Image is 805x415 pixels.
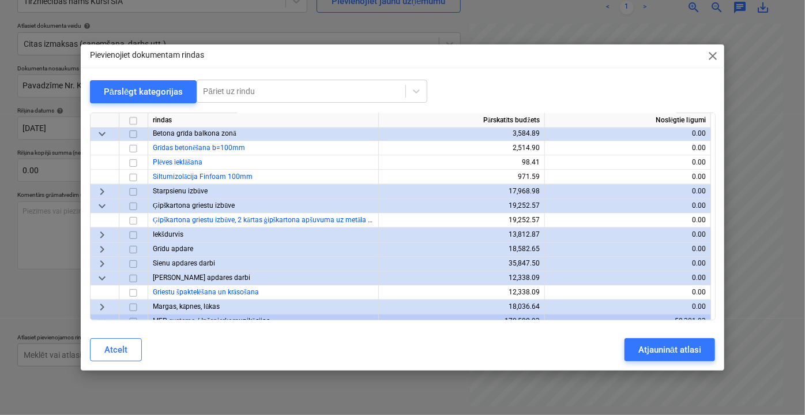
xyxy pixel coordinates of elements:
span: Iekšdurvis [153,230,183,238]
div: 0.00 [550,126,706,141]
div: Pārskatīts budžets [379,113,545,128]
p: Pievienojiet dokumentam rindas [90,49,204,61]
button: Pārslēgt kategorijas [90,80,197,103]
div: 3,584.89 [383,126,540,141]
span: Betona grīda balkona zonā [153,129,236,137]
span: keyboard_arrow_right [95,184,109,198]
a: Plēves ieklāšana [153,158,202,166]
span: Starpsienu izbūve [153,187,208,195]
div: rindas [148,113,379,128]
button: Atcelt [90,338,142,361]
a: Grīdas betonēšana b=100mm [153,144,245,152]
span: keyboard_arrow_right [95,242,109,256]
span: Margas, kāpnes, lūkas [153,302,220,311]
div: 52,301.93 [550,314,706,328]
span: MEP systems / Inženierkomunikācijas [153,317,270,325]
div: 170,592.93 [383,314,540,328]
div: 0.00 [550,227,706,242]
div: 18,036.64 [383,300,540,314]
span: keyboard_arrow_down [95,314,109,328]
div: 0.00 [550,199,706,213]
div: 17,968.98 [383,184,540,199]
div: 0.00 [550,213,706,227]
div: 35,847.50 [383,256,540,271]
span: keyboard_arrow_down [95,199,109,212]
span: Griestu apdares darbi [153,274,250,282]
div: 0.00 [550,184,706,199]
span: Ģipškartona griestu izbūve [153,201,235,210]
div: 12,338.09 [383,271,540,285]
div: Pārslēgt kategorijas [104,84,183,99]
div: 0.00 [550,170,706,184]
div: 0.00 [550,285,706,300]
span: keyboard_arrow_right [95,227,109,241]
div: Noslēgtie līgumi [545,113,711,128]
div: 2,514.90 [383,141,540,155]
div: Atcelt [104,342,127,357]
div: 98.41 [383,155,540,170]
div: 12,338.09 [383,285,540,300]
span: keyboard_arrow_down [95,271,109,285]
span: Grīdu apdare [153,245,193,253]
span: Sienu apdares darbi [153,259,215,267]
a: Ģipškartona griestu izbūve, 2 kārtas ģipškartona apšuvuma uz metāla karkasa [153,216,393,224]
a: Siltumizolācija Finfoam 100mm [153,173,253,181]
div: 19,252.57 [383,213,540,227]
span: keyboard_arrow_right [95,256,109,270]
div: 19,252.57 [383,199,540,213]
div: Atjaunināt atlasi [638,342,701,357]
div: 0.00 [550,242,706,256]
span: keyboard_arrow_down [95,126,109,140]
div: 0.00 [550,141,706,155]
span: keyboard_arrow_right [95,300,109,313]
span: close [706,49,720,63]
div: 13,812.87 [383,227,540,242]
div: 0.00 [550,271,706,285]
div: 18,582.65 [383,242,540,256]
a: Griestu špaktelēšana un krāsošana [153,288,259,296]
div: 0.00 [550,300,706,314]
div: 0.00 [550,256,706,271]
div: 0.00 [550,155,706,170]
button: Atjaunināt atlasi [625,338,715,361]
div: 971.59 [383,170,540,184]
